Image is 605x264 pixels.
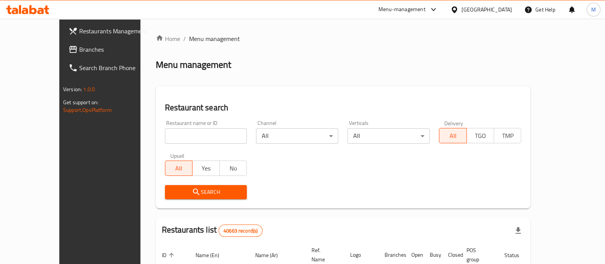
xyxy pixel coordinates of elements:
[256,128,338,144] div: All
[255,251,288,260] span: Name (Ar)
[156,34,531,43] nav: breadcrumb
[311,246,335,264] span: Ref. Name
[79,45,154,54] span: Branches
[79,63,154,72] span: Search Branch Phone
[83,84,95,94] span: 1.0.0
[156,34,180,43] a: Home
[494,128,521,143] button: TMP
[504,251,529,260] span: Status
[162,224,263,237] h2: Restaurants list
[591,5,596,14] span: M
[347,128,430,144] div: All
[165,128,247,144] input: Search for restaurant name or ID..
[63,97,98,107] span: Get support on:
[63,84,82,94] span: Version:
[165,161,192,176] button: All
[170,153,184,158] label: Upsell
[168,163,189,174] span: All
[183,34,186,43] li: /
[509,221,527,240] div: Export file
[442,130,463,141] span: All
[63,105,112,115] a: Support.OpsPlatform
[466,128,494,143] button: TGO
[378,5,426,14] div: Menu-management
[196,163,217,174] span: Yes
[196,251,229,260] span: Name (En)
[219,161,247,176] button: No
[470,130,491,141] span: TGO
[156,59,231,71] h2: Menu management
[171,187,241,197] span: Search
[162,251,176,260] span: ID
[62,40,160,59] a: Branches
[165,185,247,199] button: Search
[223,163,244,174] span: No
[439,128,466,143] button: All
[79,26,154,36] span: Restaurants Management
[219,227,262,234] span: 40663 record(s)
[497,130,518,141] span: TMP
[189,34,240,43] span: Menu management
[444,120,463,126] label: Delivery
[62,59,160,77] a: Search Branch Phone
[165,102,522,113] h2: Restaurant search
[461,5,512,14] div: [GEOGRAPHIC_DATA]
[466,246,489,264] span: POS group
[62,22,160,40] a: Restaurants Management
[192,161,220,176] button: Yes
[219,225,263,237] div: Total records count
